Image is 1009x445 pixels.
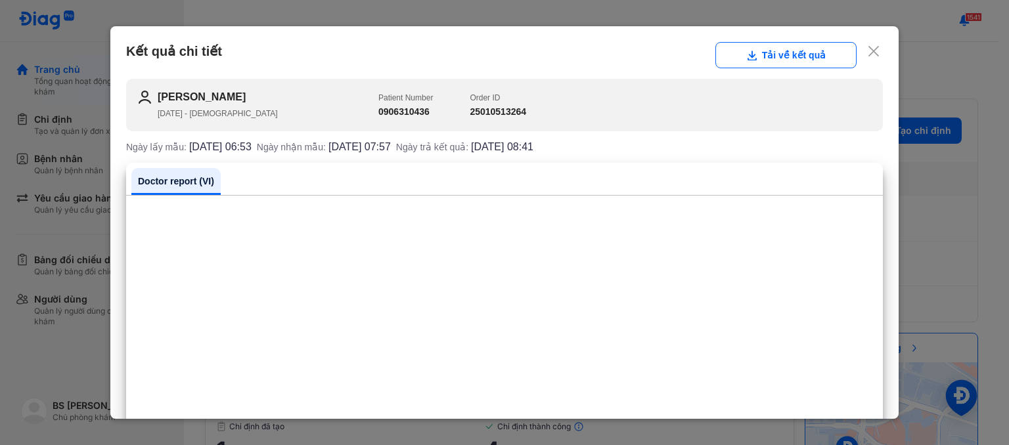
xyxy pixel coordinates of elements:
[131,168,221,195] a: Doctor report (VI)
[158,89,378,105] h2: [PERSON_NAME]
[378,105,433,119] h3: 0906310436
[470,105,526,119] h3: 25010513264
[328,142,391,152] span: [DATE] 07:57
[470,93,500,102] span: Order ID
[257,142,391,152] div: Ngày nhận mẫu:
[396,142,533,152] div: Ngày trả kết quả:
[715,42,857,68] button: Tải về kết quả
[158,109,278,118] span: [DATE] - [DEMOGRAPHIC_DATA]
[126,142,252,152] div: Ngày lấy mẫu:
[471,142,533,152] span: [DATE] 08:41
[126,42,883,68] div: Kết quả chi tiết
[378,93,433,102] span: Patient Number
[189,142,252,152] span: [DATE] 06:53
